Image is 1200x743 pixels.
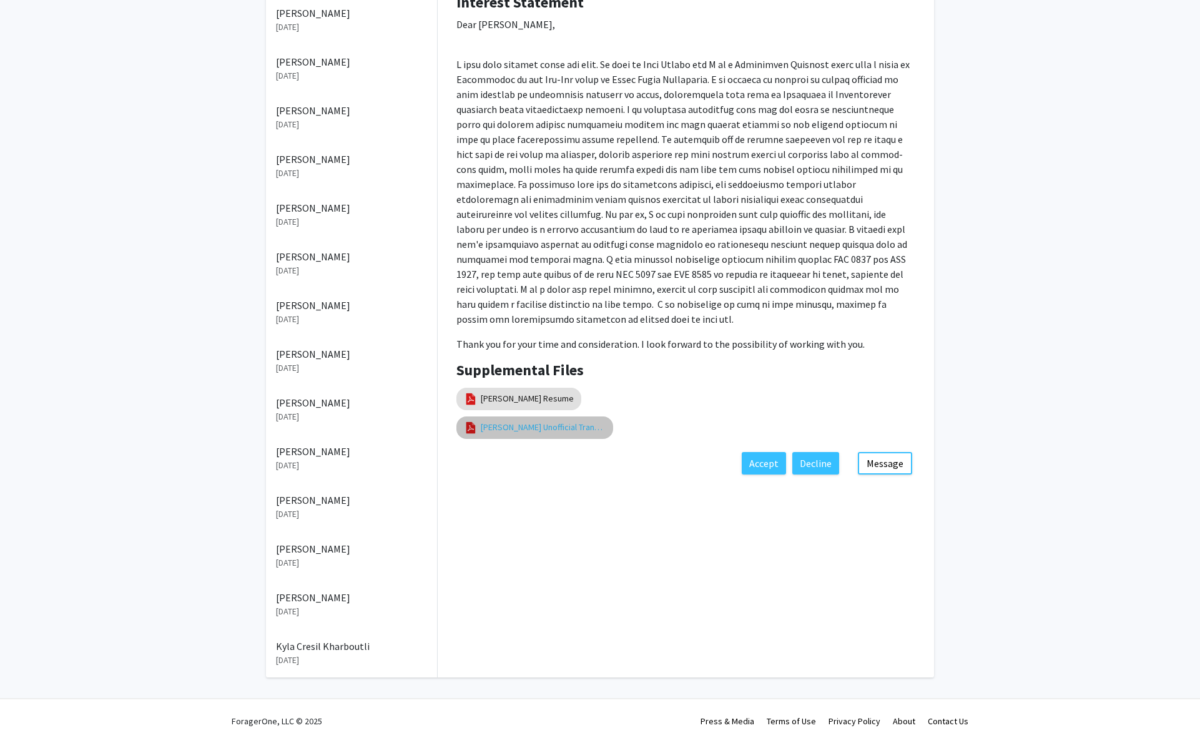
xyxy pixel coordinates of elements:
p: [PERSON_NAME] [276,249,427,264]
p: Dear [PERSON_NAME], [456,17,915,32]
a: [PERSON_NAME] Resume [481,392,574,405]
a: Press & Media [701,716,754,727]
p: [PERSON_NAME] [276,541,427,556]
p: [DATE] [276,69,427,82]
a: Contact Us [928,716,968,727]
p: [PERSON_NAME] [276,298,427,313]
img: pdf_icon.png [464,392,478,406]
a: About [893,716,915,727]
p: [PERSON_NAME] [276,493,427,508]
a: Privacy Policy [829,716,880,727]
button: Message [858,452,912,475]
p: [PERSON_NAME] [276,103,427,118]
div: ForagerOne, LLC © 2025 [232,699,322,743]
p: [DATE] [276,410,427,423]
p: [DATE] [276,264,427,277]
p: [DATE] [276,654,427,667]
p: [DATE] [276,362,427,375]
p: [PERSON_NAME] [276,444,427,459]
h4: Supplemental Files [456,362,915,380]
p: Kyla Cresil Kharboutli [276,639,427,654]
p: [DATE] [276,167,427,180]
p: [PERSON_NAME] [276,6,427,21]
p: [PERSON_NAME] [276,54,427,69]
p: [PERSON_NAME] [276,152,427,167]
a: Terms of Use [767,716,816,727]
p: L ipsu dolo sitamet conse adi elit. Se doei te Inci Utlabo etd M al e Adminimven Quisnost exerc u... [456,57,915,327]
button: Accept [742,452,786,475]
p: [DATE] [276,459,427,472]
p: [DATE] [276,313,427,326]
p: [DATE] [276,605,427,618]
a: [PERSON_NAME] Unofficial Transcript [481,421,606,434]
p: [DATE] [276,21,427,34]
p: [DATE] [276,215,427,229]
iframe: Chat [9,687,53,734]
p: [PERSON_NAME] [276,395,427,410]
p: [PERSON_NAME] [276,347,427,362]
p: [DATE] [276,556,427,569]
img: pdf_icon.png [464,421,478,435]
p: [PERSON_NAME] [276,200,427,215]
p: [DATE] [276,508,427,521]
p: Thank you for your time and consideration. I look forward to the possibility of working with you. [456,337,915,352]
p: [DATE] [276,118,427,131]
p: [PERSON_NAME] [276,590,427,605]
button: Decline [792,452,839,475]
